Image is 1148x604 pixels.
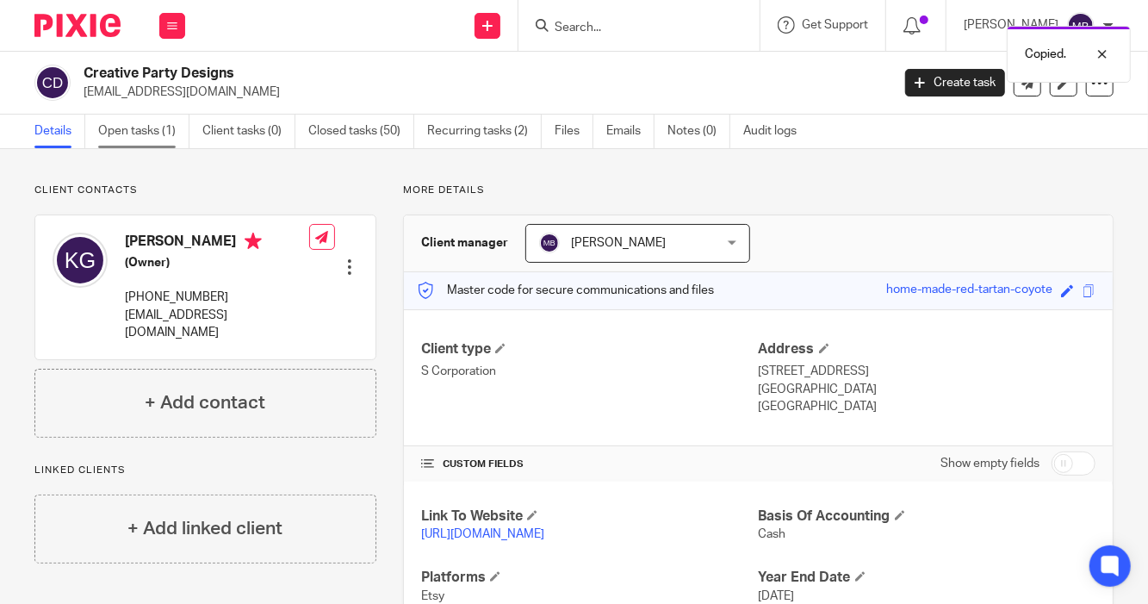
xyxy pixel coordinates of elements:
[125,233,309,254] h4: [PERSON_NAME]
[886,281,1052,301] div: home-made-red-tartan-coyote
[743,115,810,148] a: Audit logs
[34,14,121,37] img: Pixie
[905,69,1005,97] a: Create task
[421,234,508,252] h3: Client manager
[34,464,376,477] p: Linked clients
[759,590,795,602] span: [DATE]
[606,115,655,148] a: Emails
[308,115,414,148] a: Closed tasks (50)
[145,389,265,416] h4: + Add contact
[34,115,85,148] a: Details
[245,233,262,250] i: Primary
[940,455,1039,472] label: Show empty fields
[553,21,708,36] input: Search
[667,115,730,148] a: Notes (0)
[84,84,879,101] p: [EMAIL_ADDRESS][DOMAIN_NAME]
[759,569,1095,587] h4: Year End Date
[98,115,189,148] a: Open tasks (1)
[421,458,758,471] h4: CUSTOM FIELDS
[759,507,1095,526] h4: Basis Of Accounting
[421,590,444,602] span: Etsy
[202,115,295,148] a: Client tasks (0)
[34,65,71,101] img: svg%3E
[421,507,758,526] h4: Link To Website
[403,184,1114,197] p: More details
[759,340,1095,358] h4: Address
[421,569,758,587] h4: Platforms
[417,282,714,299] p: Master code for secure communications and files
[759,528,786,540] span: Cash
[125,289,309,306] p: [PHONE_NUMBER]
[421,340,758,358] h4: Client type
[84,65,720,83] h2: Creative Party Designs
[34,184,376,197] p: Client contacts
[421,363,758,380] p: S Corporation
[1025,46,1066,63] p: Copied.
[571,237,666,249] span: [PERSON_NAME]
[1067,12,1095,40] img: svg%3E
[125,307,309,342] p: [EMAIL_ADDRESS][DOMAIN_NAME]
[759,381,1095,398] p: [GEOGRAPHIC_DATA]
[127,515,282,542] h4: + Add linked client
[555,115,593,148] a: Files
[53,233,108,288] img: svg%3E
[421,528,544,540] a: [URL][DOMAIN_NAME]
[759,363,1095,380] p: [STREET_ADDRESS]
[539,233,560,253] img: svg%3E
[427,115,542,148] a: Recurring tasks (2)
[125,254,309,271] h5: (Owner)
[759,398,1095,415] p: [GEOGRAPHIC_DATA]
